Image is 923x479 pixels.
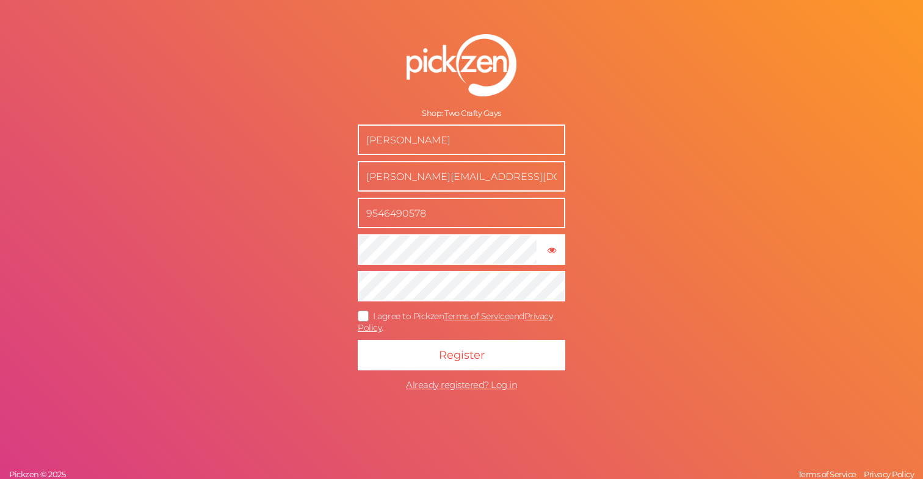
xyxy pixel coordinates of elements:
a: Terms of Service [795,469,860,479]
div: Shop: Two Crafty Gays [358,109,565,118]
a: Privacy Policy [358,311,552,333]
span: Already registered? Log in [406,379,517,391]
input: Phone [358,198,565,228]
img: pz-logo-white.png [407,34,516,96]
a: Terms of Service [444,311,509,322]
a: Pickzen © 2025 [6,469,68,479]
button: Register [358,340,565,370]
input: Name [358,124,565,155]
a: Privacy Policy [861,469,917,479]
span: Privacy Policy [864,469,914,479]
span: I agree to Pickzen and . [358,311,552,333]
span: Terms of Service [798,469,856,479]
input: Business e-mail [358,161,565,192]
span: Register [439,348,485,362]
